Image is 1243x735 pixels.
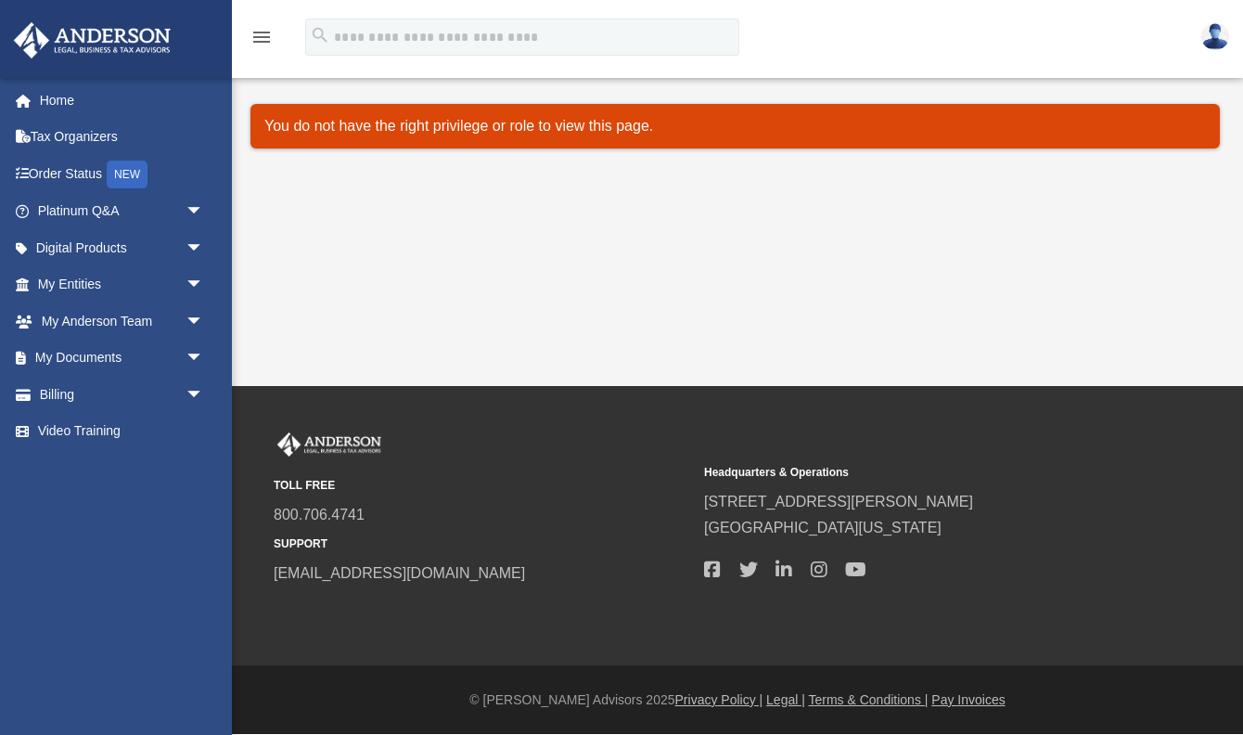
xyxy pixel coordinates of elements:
[274,565,525,581] a: [EMAIL_ADDRESS][DOMAIN_NAME]
[274,535,691,554] small: SUPPORT
[186,229,223,267] span: arrow_drop_down
[186,376,223,414] span: arrow_drop_down
[13,193,232,230] a: Platinum Q&Aarrow_drop_down
[13,82,232,119] a: Home
[13,155,232,193] a: Order StatusNEW
[310,25,330,45] i: search
[250,26,273,48] i: menu
[809,692,929,707] a: Terms & Conditions |
[13,266,232,303] a: My Entitiesarrow_drop_down
[766,692,805,707] a: Legal |
[13,229,232,266] a: Digital Productsarrow_drop_down
[186,193,223,231] span: arrow_drop_down
[274,507,365,522] a: 800.706.4741
[186,340,223,378] span: arrow_drop_down
[274,476,691,496] small: TOLL FREE
[13,119,232,156] a: Tax Organizers
[8,22,176,58] img: Anderson Advisors Platinum Portal
[186,266,223,304] span: arrow_drop_down
[13,413,232,450] a: Video Training
[264,113,1206,139] p: You do not have the right privilege or role to view this page.
[13,340,232,377] a: My Documentsarrow_drop_down
[675,692,763,707] a: Privacy Policy |
[107,161,147,188] div: NEW
[250,32,273,48] a: menu
[704,463,1121,483] small: Headquarters & Operations
[13,303,232,340] a: My Anderson Teamarrow_drop_down
[232,689,1243,712] div: © [PERSON_NAME] Advisors 2025
[186,303,223,341] span: arrow_drop_down
[931,692,1005,707] a: Pay Invoices
[1201,23,1229,50] img: User Pic
[704,494,973,509] a: [STREET_ADDRESS][PERSON_NAME]
[704,520,942,535] a: [GEOGRAPHIC_DATA][US_STATE]
[13,376,232,413] a: Billingarrow_drop_down
[274,432,385,457] img: Anderson Advisors Platinum Portal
